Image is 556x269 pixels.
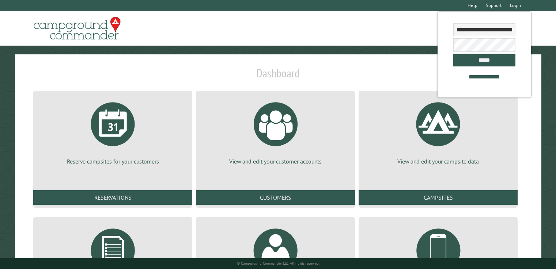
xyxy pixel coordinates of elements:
[42,157,184,165] p: Reserve campsites for your customers
[205,157,346,165] p: View and edit your customer accounts
[205,97,346,165] a: View and edit your customer accounts
[42,97,184,165] a: Reserve campsites for your customers
[31,14,123,43] img: Campground Commander
[31,66,525,86] h1: Dashboard
[367,157,509,165] p: View and edit your campsite data
[367,97,509,165] a: View and edit your campsite data
[359,190,518,205] a: Campsites
[33,190,192,205] a: Reservations
[196,190,355,205] a: Customers
[237,261,319,266] small: © Campground Commander LLC. All rights reserved.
